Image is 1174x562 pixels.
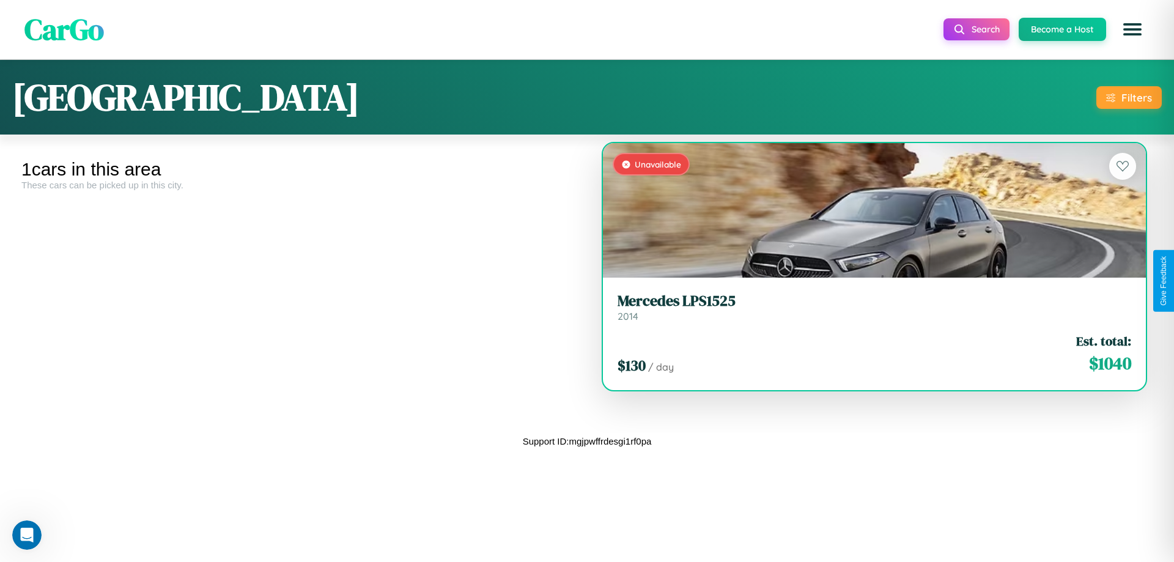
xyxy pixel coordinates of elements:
[1076,332,1131,350] span: Est. total:
[1159,256,1168,306] div: Give Feedback
[1121,91,1152,104] div: Filters
[1115,12,1150,46] button: Open menu
[1019,18,1106,41] button: Become a Host
[1096,86,1162,109] button: Filters
[21,180,578,190] div: These cars can be picked up in this city.
[523,433,652,449] p: Support ID: mgjpwffrdesgi1rf0pa
[12,72,360,122] h1: [GEOGRAPHIC_DATA]
[618,310,638,322] span: 2014
[12,520,42,550] iframe: Intercom live chat
[618,355,646,375] span: $ 130
[972,24,1000,35] span: Search
[648,361,674,373] span: / day
[21,159,578,180] div: 1 cars in this area
[618,292,1131,322] a: Mercedes LPS15252014
[24,9,104,50] span: CarGo
[943,18,1010,40] button: Search
[635,159,681,169] span: Unavailable
[1089,351,1131,375] span: $ 1040
[618,292,1131,310] h3: Mercedes LPS1525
